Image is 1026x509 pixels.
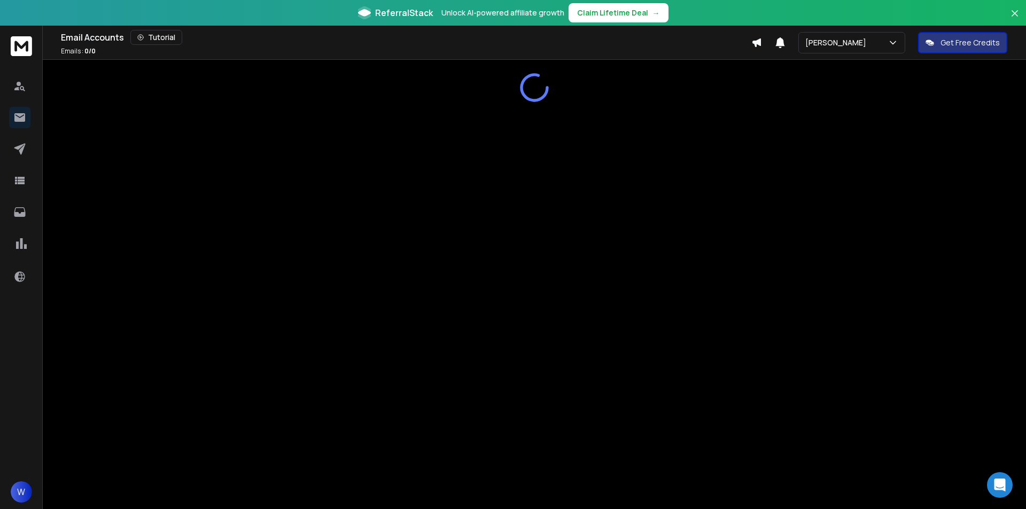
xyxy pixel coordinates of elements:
[375,6,433,19] span: ReferralStack
[130,30,182,45] button: Tutorial
[61,47,96,56] p: Emails :
[11,481,32,503] button: W
[84,46,96,56] span: 0 / 0
[569,3,669,22] button: Claim Lifetime Deal→
[1008,6,1022,32] button: Close banner
[805,37,870,48] p: [PERSON_NAME]
[441,7,564,18] p: Unlock AI-powered affiliate growth
[987,472,1013,498] div: Open Intercom Messenger
[918,32,1007,53] button: Get Free Credits
[652,7,660,18] span: →
[941,37,1000,48] p: Get Free Credits
[61,30,751,45] div: Email Accounts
